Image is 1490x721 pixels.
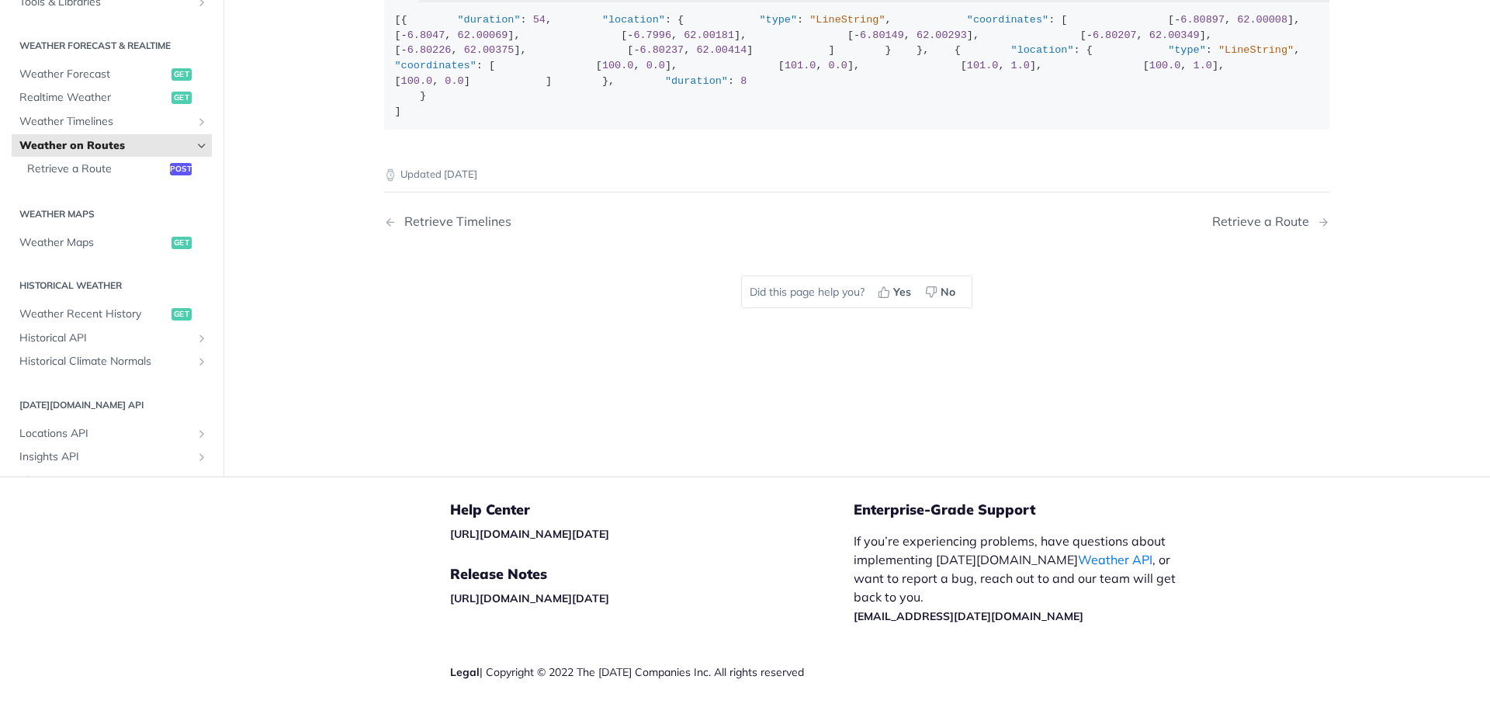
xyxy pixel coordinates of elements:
[12,422,212,445] a: Locations APIShow subpages for Locations API
[19,331,192,346] span: Historical API
[1237,14,1287,26] span: 62.00008
[941,284,955,300] span: No
[12,470,212,493] a: Alerts APIShow subpages for Alerts API
[1149,29,1200,41] span: 62.00349
[1174,14,1180,26] span: -
[740,75,747,87] span: 8
[1212,214,1317,229] div: Retrieve a Route
[1011,44,1074,56] span: "location"
[27,161,166,177] span: Retrieve a Route
[401,75,433,87] span: 100.0
[464,44,515,56] span: 62.00375
[170,163,192,175] span: post
[450,527,609,541] a: [URL][DOMAIN_NAME][DATE]
[1086,29,1093,41] span: -
[395,12,1319,119] div: [{ : , : { : , : [ [ , ], [ , ], [ , ], [ , ], [ , ], [ , ], [ , ] ] } }, { : { : , : [ [ , ], [ ...
[19,138,192,154] span: Weather on Routes
[19,354,192,369] span: Historical Climate Normals
[196,355,208,368] button: Show subpages for Historical Climate Normals
[967,14,1048,26] span: "coordinates"
[1093,29,1137,41] span: 6.80207
[397,214,511,229] div: Retrieve Timelines
[602,14,665,26] span: "location"
[401,29,407,41] span: -
[12,86,212,109] a: Realtime Weatherget
[627,29,633,41] span: -
[1180,14,1225,26] span: 6.80897
[12,445,212,469] a: Insights APIShow subpages for Insights API
[19,235,168,251] span: Weather Maps
[12,231,212,255] a: Weather Mapsget
[854,532,1192,625] p: If you’re experiencing problems, have questions about implementing [DATE][DOMAIN_NAME] , or want ...
[19,449,192,465] span: Insights API
[829,60,847,71] span: 0.0
[19,114,192,130] span: Weather Timelines
[384,167,1329,182] p: Updated [DATE]
[1218,44,1294,56] span: "LineString"
[854,29,860,41] span: -
[602,60,634,71] span: 100.0
[854,609,1083,623] a: [EMAIL_ADDRESS][DATE][DOMAIN_NAME]
[196,451,208,463] button: Show subpages for Insights API
[196,332,208,345] button: Show subpages for Historical API
[785,60,816,71] span: 101.0
[665,75,728,87] span: "duration"
[1011,60,1030,71] span: 1.0
[967,60,999,71] span: 101.0
[854,501,1217,519] h5: Enterprise-Grade Support
[12,327,212,350] a: Historical APIShow subpages for Historical API
[384,214,789,229] a: Previous Page: Retrieve Timelines
[395,60,476,71] span: "coordinates"
[12,398,212,412] h2: [DATE][DOMAIN_NAME] API
[172,237,192,249] span: get
[12,303,212,326] a: Weather Recent Historyget
[741,276,972,308] div: Did this page help you?
[384,199,1329,244] nav: Pagination Controls
[893,284,911,300] span: Yes
[450,591,609,605] a: [URL][DOMAIN_NAME][DATE]
[646,60,665,71] span: 0.0
[12,207,212,221] h2: Weather Maps
[450,665,480,679] a: Legal
[19,426,192,442] span: Locations API
[12,350,212,373] a: Historical Climate NormalsShow subpages for Historical Climate Normals
[12,110,212,133] a: Weather TimelinesShow subpages for Weather Timelines
[920,280,964,303] button: No
[196,475,208,487] button: Show subpages for Alerts API
[19,67,168,82] span: Weather Forecast
[445,75,463,87] span: 0.0
[759,14,797,26] span: "type"
[196,428,208,440] button: Show subpages for Locations API
[1168,44,1206,56] span: "type"
[196,116,208,128] button: Show subpages for Weather Timelines
[633,29,671,41] span: 6.7996
[19,473,192,489] span: Alerts API
[12,39,212,53] h2: Weather Forecast & realtime
[19,158,212,181] a: Retrieve a Routepost
[640,44,684,56] span: 6.80237
[12,134,212,158] a: Weather on RoutesHide subpages for Weather on Routes
[450,501,854,519] h5: Help Center
[1078,552,1152,567] a: Weather API
[1212,214,1329,229] a: Next Page: Retrieve a Route
[458,14,521,26] span: "duration"
[872,280,920,303] button: Yes
[684,29,734,41] span: 62.00181
[696,44,747,56] span: 62.00414
[1194,60,1212,71] span: 1.0
[196,140,208,152] button: Hide subpages for Weather on Routes
[533,14,546,26] span: 54
[633,44,639,56] span: -
[809,14,885,26] span: "LineString"
[917,29,967,41] span: 62.00293
[12,63,212,86] a: Weather Forecastget
[1149,60,1181,71] span: 100.0
[407,29,445,41] span: 6.8047
[19,307,168,322] span: Weather Recent History
[450,565,854,584] h5: Release Notes
[172,308,192,321] span: get
[172,92,192,104] span: get
[407,44,452,56] span: 6.80226
[458,29,508,41] span: 62.00069
[12,279,212,293] h2: Historical Weather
